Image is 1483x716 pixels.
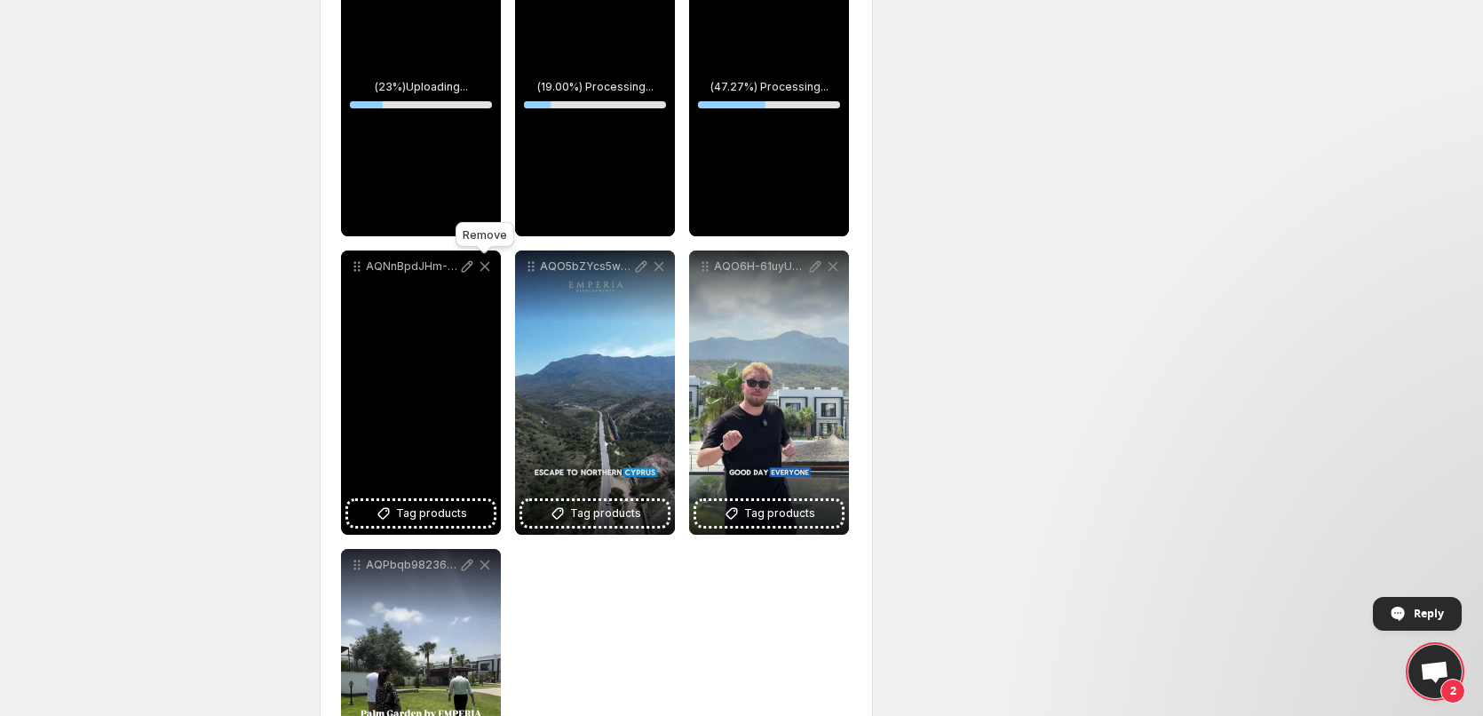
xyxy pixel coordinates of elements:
[341,251,501,535] div: AQNnBpdJHm-tEGdH0bfeqtKxHIYyVgqIcnGhVRPTEUh7m7rMsAPxg-IAqZRETaKj-5TD52fmJNiCpreSYAbm_VjTvfnSZAqIZ...
[570,505,641,522] span: Tag products
[522,501,668,526] button: Tag products
[348,501,494,526] button: Tag products
[744,505,815,522] span: Tag products
[515,251,675,535] div: AQO5bZYcs5wsUVVcyvS110HSh6B0cWsFmMUI8Frk0hUXrfacnQ3n4bUftq34OJ_5mLjD9QcuI2obhnmwMm1NcGvtxXSM0RwT0...
[1440,679,1465,704] span: 2
[396,505,467,522] span: Tag products
[366,259,458,274] p: AQNnBpdJHm-tEGdH0bfeqtKxHIYyVgqIcnGhVRPTEUh7m7rMsAPxg-IAqZRETaKj-5TD52fmJNiCpreSYAbm_VjTvfnSZAqIZ...
[689,251,849,535] div: AQO6H-61uyU4rWKiw2Iy-yrOmVC3Cc34SRWomCOYyVGrSk7WW9hTJmS8u6b0yuKGXiQlSNY1t4cNeqiMvNFL_MqPriRia37uo...
[714,259,806,274] p: AQO6H-61uyU4rWKiw2Iy-yrOmVC3Cc34SRWomCOYyVGrSk7WW9hTJmS8u6b0yuKGXiQlSNY1t4cNeqiMvNFL_MqPriRia37uo...
[366,558,458,572] p: AQPbqb98236rRlJtNcTfKSdeh3tb5Dq1CZERc55ShMs2ot8AX0aZ_dCnVv6zPROEyGYUKzHxZ96eIVDyUA-QTpu3IsfuuZv_F...
[540,259,632,274] p: AQO5bZYcs5wsUVVcyvS110HSh6B0cWsFmMUI8Frk0hUXrfacnQ3n4bUftq34OJ_5mLjD9QcuI2obhnmwMm1NcGvtxXSM0RwT0...
[1408,645,1462,698] div: Open chat
[696,501,842,526] button: Tag products
[1414,598,1444,629] span: Reply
